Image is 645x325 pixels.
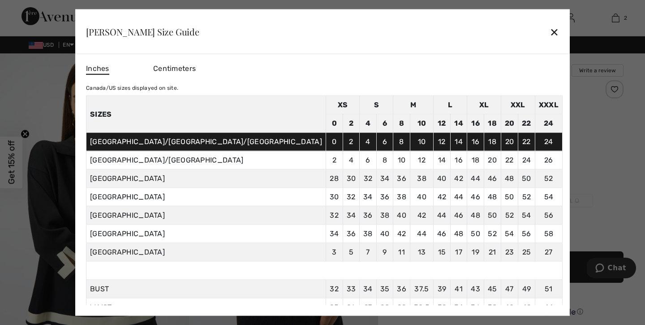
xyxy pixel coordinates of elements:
td: M [393,96,434,114]
td: 36 [376,188,393,206]
td: 42 [410,206,433,224]
span: 51 [545,285,553,293]
td: 2 [326,151,343,169]
td: 5 [343,243,360,261]
span: Centimeters [153,64,196,73]
span: 36 [471,303,480,312]
td: 8 [376,151,393,169]
td: XS [326,96,359,114]
td: 40 [393,206,410,224]
td: [GEOGRAPHIC_DATA] [86,206,326,224]
td: 56 [535,206,562,224]
span: 44 [544,303,554,312]
td: 8 [393,114,410,132]
td: BUST [86,280,326,298]
td: 13 [410,243,433,261]
td: 38 [376,206,393,224]
td: 56 [518,224,535,243]
td: [GEOGRAPHIC_DATA]/[GEOGRAPHIC_DATA]/[GEOGRAPHIC_DATA] [86,132,326,151]
span: 40 [505,303,514,312]
td: 52 [484,224,501,243]
div: Canada/US sizes displayed on site. [86,84,563,92]
td: 7 [360,243,377,261]
td: [GEOGRAPHIC_DATA] [86,188,326,206]
td: 48 [484,188,501,206]
span: 34 [454,303,464,312]
td: L [434,96,467,114]
td: 50 [501,188,518,206]
td: 38 [360,224,377,243]
td: 14 [450,132,467,151]
td: 46 [434,224,451,243]
td: XXL [501,96,535,114]
td: 8 [393,132,410,151]
td: 4 [360,114,377,132]
td: 3 [326,243,343,261]
td: 10 [410,114,433,132]
span: 41 [455,285,463,293]
td: 48 [467,206,484,224]
span: 26 [347,303,356,312]
td: 46 [467,188,484,206]
td: 6 [360,151,377,169]
td: WAIST [86,298,326,316]
span: 34 [363,285,373,293]
td: 44 [434,206,451,224]
td: 54 [501,224,518,243]
td: 34 [376,169,393,188]
td: [GEOGRAPHIC_DATA] [86,243,326,261]
td: 32 [360,169,377,188]
td: 27 [535,243,562,261]
span: 28 [380,303,389,312]
span: 38 [488,303,497,312]
td: 20 [484,151,501,169]
td: 24 [518,151,535,169]
td: 26 [535,151,562,169]
td: 14 [434,151,451,169]
span: 27 [364,303,372,312]
td: 0 [326,132,343,151]
td: 14 [450,114,467,132]
span: Chat [21,6,39,14]
td: 22 [518,114,535,132]
td: 34 [360,188,377,206]
td: 50 [467,224,484,243]
td: 44 [450,188,467,206]
td: 34 [326,224,343,243]
td: [GEOGRAPHIC_DATA] [86,169,326,188]
span: 35 [380,285,390,293]
span: 45 [488,285,497,293]
td: 52 [535,169,562,188]
span: 42 [522,303,531,312]
td: 25 [518,243,535,261]
td: 18 [467,151,484,169]
td: [GEOGRAPHIC_DATA] [86,224,326,243]
td: 18 [484,132,501,151]
span: 36 [397,285,406,293]
span: 33 [347,285,356,293]
td: 17 [450,243,467,261]
td: 12 [410,151,433,169]
td: 23 [501,243,518,261]
td: 42 [393,224,410,243]
td: 54 [535,188,562,206]
td: 20 [501,132,518,151]
td: 38 [410,169,433,188]
td: 36 [393,169,410,188]
div: [PERSON_NAME] Size Guide [86,27,199,36]
td: 22 [501,151,518,169]
td: 11 [393,243,410,261]
span: 37.5 [414,285,429,293]
span: 32 [438,303,447,312]
td: 2 [343,114,360,132]
td: 16 [467,114,484,132]
span: 30.5 [414,303,430,312]
td: 10 [410,132,433,151]
span: 47 [505,285,514,293]
td: XXXL [535,96,562,114]
td: XL [467,96,501,114]
td: 52 [501,206,518,224]
td: 19 [467,243,484,261]
td: 30 [326,188,343,206]
td: 44 [410,224,433,243]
